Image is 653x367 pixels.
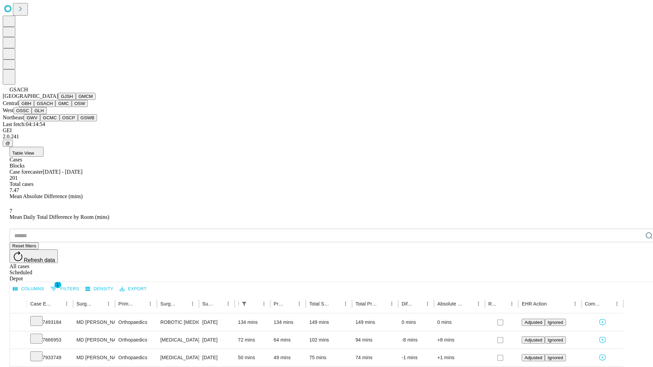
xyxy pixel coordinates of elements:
button: @ [3,140,13,147]
div: Total Predicted Duration [355,301,377,307]
button: Expand [13,334,23,346]
button: Ignored [545,319,566,326]
button: GCMC [40,114,60,121]
span: Central [3,100,19,106]
span: Last fetch: 04:14:54 [3,121,45,127]
button: Select columns [11,284,46,294]
button: GSWB [78,114,97,121]
span: Adjusted [524,320,542,325]
div: 64 mins [274,331,303,349]
span: GSACH [10,87,28,92]
button: Adjusted [522,319,545,326]
button: GWV [24,114,40,121]
button: Table View [10,147,44,157]
button: GBH [19,100,34,107]
button: Show filters [49,283,81,294]
span: Ignored [548,355,563,360]
div: 72 mins [238,331,267,349]
button: Sort [214,299,223,309]
div: Absolute Difference [437,301,464,307]
button: GLH [32,107,46,114]
span: Total cases [10,181,33,187]
div: Case Epic Id [30,301,52,307]
button: Sort [285,299,295,309]
span: Case forecaster [10,169,43,175]
div: 134 mins [238,314,267,331]
div: Difference [402,301,413,307]
div: Surgery Date [202,301,213,307]
button: Menu [341,299,350,309]
span: West [3,107,14,113]
button: Sort [52,299,62,309]
button: Sort [603,299,612,309]
div: Primary Service [118,301,135,307]
div: Orthopaedics [118,331,153,349]
div: 75 mins [309,349,349,366]
div: [DATE] [202,314,231,331]
span: Table View [12,151,34,156]
button: Sort [136,299,146,309]
button: Sort [498,299,507,309]
div: [MEDICAL_DATA] MEDIAL OR LATERAL MENISCECTOMY [160,349,195,366]
span: Ignored [548,337,563,343]
div: 2.0.241 [3,134,650,140]
span: Northeast [3,115,24,120]
span: @ [5,141,10,146]
span: Mean Absolute Difference (mins) [10,193,83,199]
span: [GEOGRAPHIC_DATA] [3,93,58,99]
span: 201 [10,175,18,181]
div: +8 mins [437,331,482,349]
button: OSCP [60,114,78,121]
button: Reset filters [10,242,39,249]
button: GSACH [34,100,55,107]
div: +1 mins [437,349,482,366]
div: 74 mins [355,349,395,366]
div: -8 mins [402,331,431,349]
button: Menu [188,299,197,309]
div: [DATE] [202,331,231,349]
div: Comments [585,301,602,307]
button: Menu [295,299,304,309]
div: 149 mins [355,314,395,331]
span: 7.47 [10,187,19,193]
button: OSW [72,100,88,107]
div: MD [PERSON_NAME] [77,314,112,331]
div: Surgeon Name [77,301,94,307]
button: Expand [13,352,23,364]
span: Mean Daily Total Difference by Room (mins) [10,214,109,220]
div: 49 mins [274,349,303,366]
button: Menu [259,299,269,309]
button: Density [84,284,115,294]
span: Reset filters [12,243,36,248]
button: Sort [413,299,423,309]
span: 1 [54,281,61,288]
button: Menu [62,299,71,309]
div: 102 mins [309,331,349,349]
button: Ignored [545,336,566,344]
button: Export [118,284,148,294]
div: GEI [3,127,650,134]
div: 0 mins [437,314,482,331]
button: Expand [13,317,23,329]
button: Sort [548,299,557,309]
span: Adjusted [524,337,542,343]
span: Adjusted [524,355,542,360]
button: Menu [223,299,233,309]
div: Total Scheduled Duration [309,301,331,307]
button: Sort [250,299,259,309]
div: MD [PERSON_NAME] [77,331,112,349]
span: [DATE] - [DATE] [43,169,82,175]
button: Sort [378,299,387,309]
div: [DATE] [202,349,231,366]
button: Menu [104,299,113,309]
div: 94 mins [355,331,395,349]
div: Predicted In Room Duration [274,301,285,307]
div: MD [PERSON_NAME] [77,349,112,366]
button: Ignored [545,354,566,361]
button: Adjusted [522,336,545,344]
div: Orthopaedics [118,314,153,331]
button: Menu [570,299,580,309]
button: Sort [331,299,341,309]
div: Orthopaedics [118,349,153,366]
div: Resolved in EHR [488,301,497,307]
